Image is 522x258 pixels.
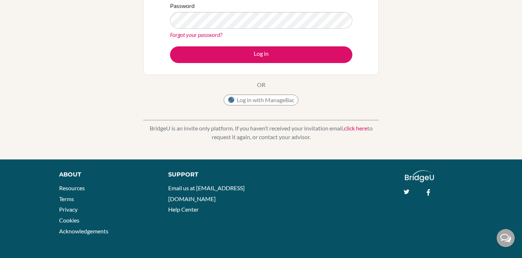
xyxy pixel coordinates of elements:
a: Resources [59,184,85,191]
div: About [59,170,152,179]
p: BridgeU is an invite only platform. If you haven’t received your invitation email, to request it ... [143,124,379,141]
button: Log in with ManageBac [224,95,298,105]
button: Log in [170,46,352,63]
a: Privacy [59,206,78,213]
span: Help [17,5,32,12]
label: Password [170,1,195,10]
div: Support [168,170,254,179]
a: Terms [59,195,74,202]
p: OR [257,80,265,89]
img: logo_white@2x-f4f0deed5e89b7ecb1c2cc34c3e3d731f90f0f143d5ea2071677605dd97b5244.png [405,170,434,182]
a: Acknowledgements [59,228,108,234]
a: Forgot your password? [170,31,222,38]
a: Help Center [168,206,199,213]
a: Cookies [59,217,79,224]
a: Email us at [EMAIL_ADDRESS][DOMAIN_NAME] [168,184,245,202]
a: click here [344,125,367,132]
